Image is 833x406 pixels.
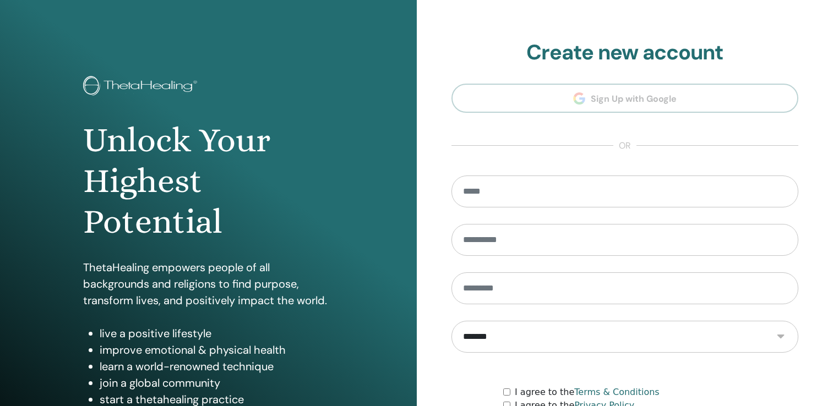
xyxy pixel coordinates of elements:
[100,325,333,342] li: live a positive lifestyle
[83,259,333,309] p: ThetaHealing empowers people of all backgrounds and religions to find purpose, transform lives, a...
[100,375,333,391] li: join a global community
[574,387,659,397] a: Terms & Conditions
[613,139,636,152] span: or
[451,40,799,65] h2: Create new account
[83,120,333,243] h1: Unlock Your Highest Potential
[100,342,333,358] li: improve emotional & physical health
[515,386,660,399] label: I agree to the
[100,358,333,375] li: learn a world-renowned technique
